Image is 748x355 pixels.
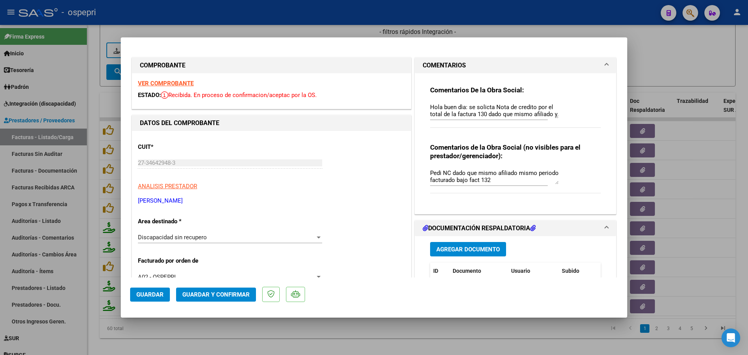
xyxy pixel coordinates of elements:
span: Subido [562,268,579,274]
button: Agregar Documento [430,242,506,256]
span: ANALISIS PRESTADOR [138,183,197,190]
strong: DATOS DEL COMPROBANTE [140,119,219,127]
span: ID [433,268,438,274]
p: Area destinado * [138,217,218,226]
datatable-header-cell: Usuario [508,263,559,279]
span: Discapacidad sin recupero [138,234,207,241]
p: CUIT [138,143,218,152]
p: Facturado por orden de [138,256,218,265]
strong: COMPROBANTE [140,62,185,69]
mat-expansion-panel-header: DOCUMENTACIÓN RESPALDATORIA [415,221,616,236]
span: ESTADO: [138,92,161,99]
strong: Comentarios de la Obra Social (no visibles para el prestador/gerenciador): [430,143,580,160]
h1: COMENTARIOS [423,61,466,70]
mat-expansion-panel-header: COMENTARIOS [415,58,616,73]
div: Open Intercom Messenger [722,329,740,347]
span: A02 - OSPEPRI [138,274,176,281]
span: Usuario [511,268,530,274]
a: VER COMPROBANTE [138,80,194,87]
div: COMENTARIOS [415,73,616,214]
h1: DOCUMENTACIÓN RESPALDATORIA [423,224,536,233]
span: Guardar y Confirmar [182,291,250,298]
span: Documento [453,268,481,274]
button: Guardar y Confirmar [176,288,256,302]
span: Agregar Documento [436,246,500,253]
p: [PERSON_NAME] [138,196,405,205]
datatable-header-cell: Documento [450,263,508,279]
datatable-header-cell: ID [430,263,450,279]
span: Guardar [136,291,164,298]
span: Recibida. En proceso de confirmacion/aceptac por la OS. [161,92,317,99]
strong: Comentarios De la Obra Social: [430,86,524,94]
datatable-header-cell: Subido [559,263,598,279]
datatable-header-cell: Acción [598,263,637,279]
button: Guardar [130,288,170,302]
